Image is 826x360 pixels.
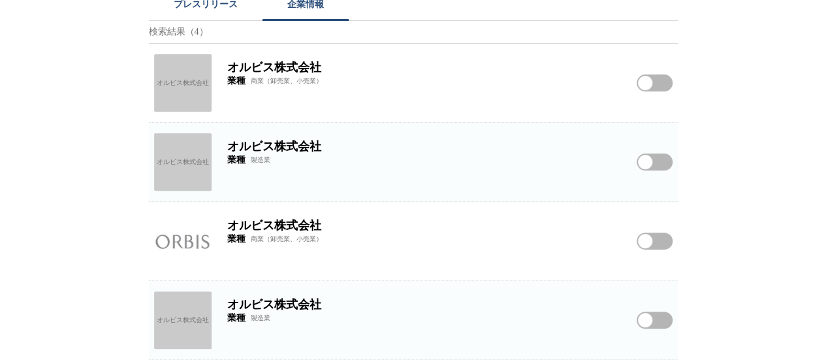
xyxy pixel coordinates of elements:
img: オルビス株式会社のロゴ [154,212,212,270]
span: 製造業 [251,155,270,165]
a: オルビス株式会社 [154,54,212,112]
span: 業種 [227,312,246,324]
span: 業種 [227,154,246,166]
h2: オルビス株式会社 [227,297,621,312]
span: 業種 [227,75,246,87]
a: オルビス株式会社 [154,291,212,349]
span: 製造業 [251,314,270,323]
span: 商業（卸売業、小売業） [251,76,323,86]
h2: オルビス株式会社 [227,59,621,75]
a: オルビス株式会社 [154,133,212,191]
span: 商業（卸売業、小売業） [251,235,323,244]
h2: オルビス株式会社 [227,139,621,154]
p: 検索結果（4） [149,21,678,44]
h2: オルビス株式会社 [227,218,621,233]
span: 業種 [227,233,246,245]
